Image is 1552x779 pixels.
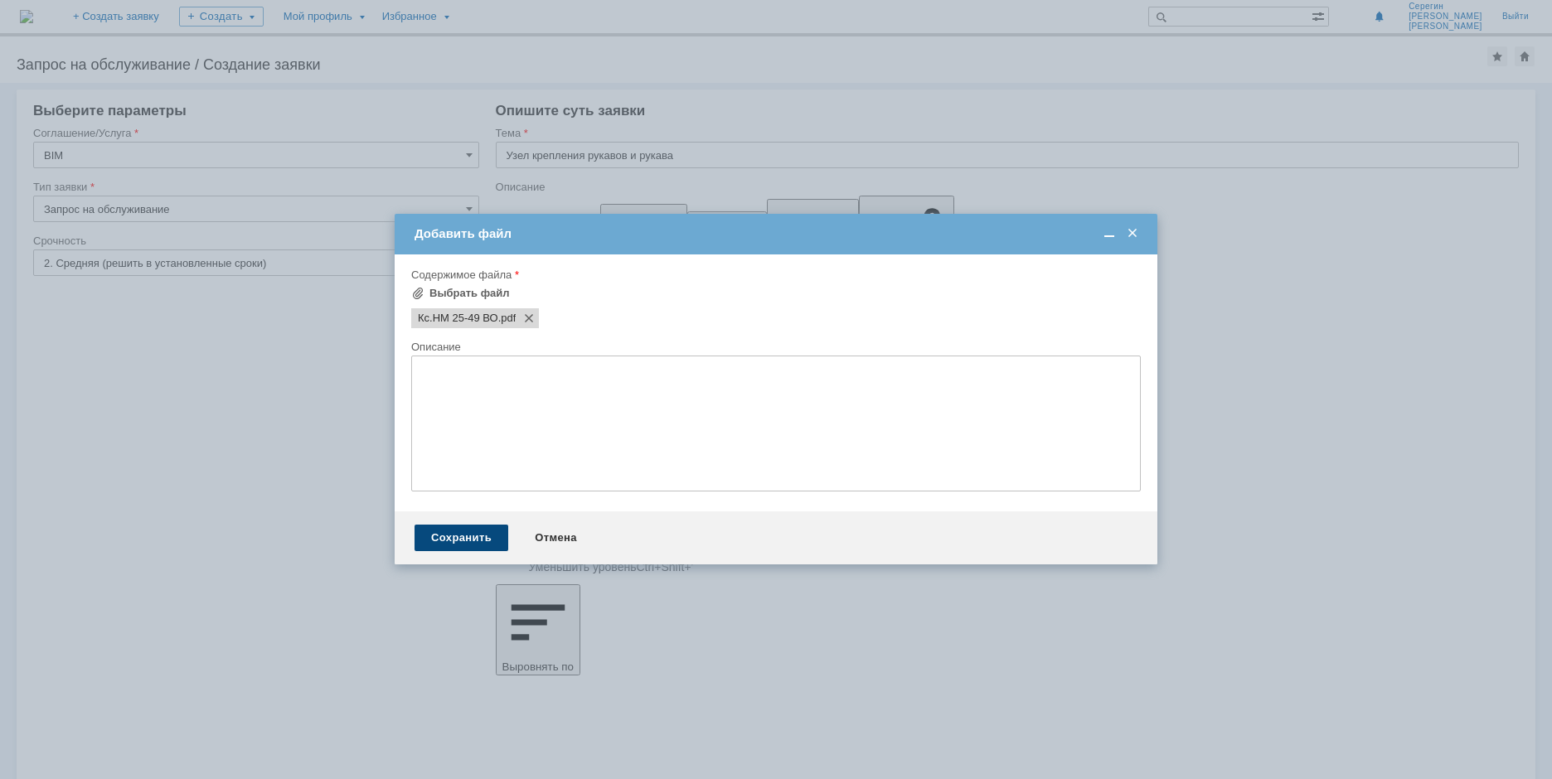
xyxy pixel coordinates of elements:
div: Добавить файл [415,226,1141,241]
div: Узел крепления рукава II-25, чертеж Кс/НМ-25-49 ВО [7,60,242,86]
div: Содержимое файла [411,269,1137,280]
span: Закрыть [1124,226,1141,241]
div: Узел крепления рукава II-32, чертеж Кс/НМ-25-49 ВО [7,113,242,139]
div: Рукав В(II)-10-25-38-У по ГОСТ 18698-79 [7,86,242,99]
span: Кс.НМ 25-49 ВО.pdf [418,312,498,325]
div: Выбрать файл [429,287,510,300]
div: Описание [411,341,1137,352]
div: Для объекта 33770 УКЛ прошу внести узлы крепления рукавов и рукава для диаметров DN25 и DN32. [7,7,242,46]
span: Свернуть (Ctrl + M) [1101,226,1118,241]
span: Кс.НМ 25-49 ВО.pdf [498,312,517,325]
